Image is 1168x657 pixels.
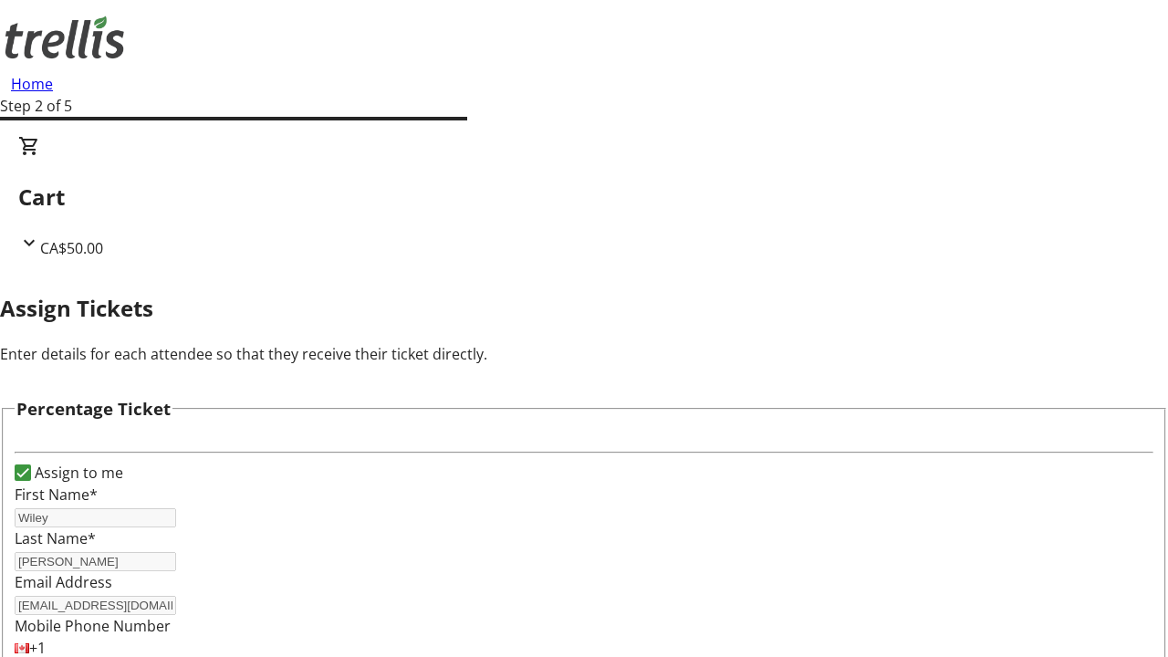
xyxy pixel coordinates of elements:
[15,485,98,505] label: First Name*
[18,135,1150,259] div: CartCA$50.00
[15,572,112,592] label: Email Address
[15,528,96,548] label: Last Name*
[15,616,171,636] label: Mobile Phone Number
[16,396,171,422] h3: Percentage Ticket
[18,181,1150,214] h2: Cart
[40,238,103,258] span: CA$50.00
[31,462,123,484] label: Assign to me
